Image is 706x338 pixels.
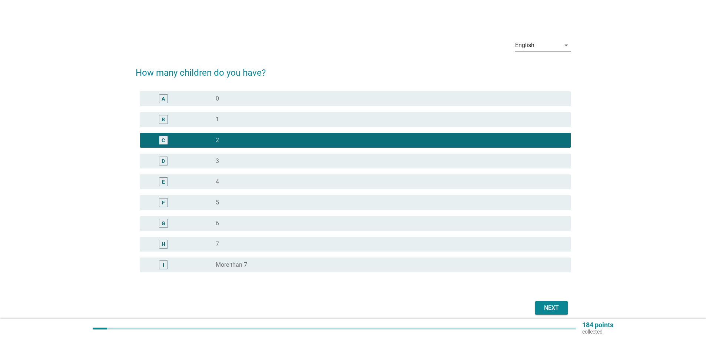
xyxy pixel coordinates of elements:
div: C [162,137,165,144]
div: I [163,261,164,269]
div: Next [541,303,562,312]
label: 7 [216,240,219,248]
div: A [162,95,165,103]
label: More than 7 [216,261,247,269]
label: 3 [216,157,219,165]
label: 4 [216,178,219,186]
label: 6 [216,220,219,227]
label: 5 [216,199,219,206]
p: 184 points [582,322,613,328]
div: F [162,199,165,207]
i: arrow_drop_down [562,41,571,50]
h2: How many children do you have? [136,59,571,79]
label: 0 [216,95,219,102]
div: English [515,42,534,49]
label: 2 [216,137,219,144]
p: collected [582,328,613,335]
label: 1 [216,116,219,123]
div: D [162,157,165,165]
div: H [162,240,165,248]
div: B [162,116,165,124]
div: G [162,220,165,227]
button: Next [535,301,568,315]
div: E [162,178,165,186]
